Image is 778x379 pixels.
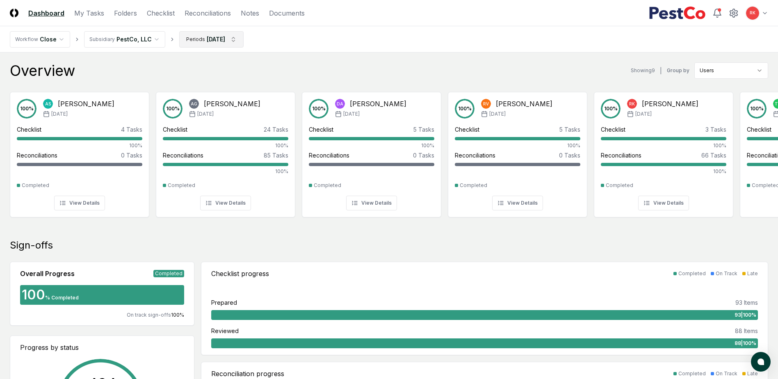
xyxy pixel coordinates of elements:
[750,10,755,16] span: RK
[15,36,38,43] div: Workflow
[28,8,64,18] a: Dashboard
[186,36,205,43] div: Periods
[10,31,244,48] nav: breadcrumb
[601,151,641,160] div: Reconciliations
[455,151,495,160] div: Reconciliations
[179,31,244,48] button: Periods[DATE]
[337,101,343,107] span: DA
[606,182,633,189] div: Completed
[204,99,260,109] div: [PERSON_NAME]
[735,340,756,347] span: 88 | 100 %
[114,8,137,18] a: Folders
[89,36,115,43] div: Subsidiary
[207,35,225,43] div: [DATE]
[559,151,580,160] div: 0 Tasks
[163,168,288,175] div: 100%
[211,326,239,335] div: Reviewed
[22,182,49,189] div: Completed
[168,182,195,189] div: Completed
[705,125,726,134] div: 3 Tasks
[735,326,758,335] div: 88 Items
[492,196,543,210] button: View Details
[667,68,689,73] label: Group by
[638,196,689,210] button: View Details
[200,196,251,210] button: View Details
[635,110,652,118] span: [DATE]
[10,9,18,17] img: Logo
[678,370,706,377] div: Completed
[448,85,587,217] a: 100%RV[PERSON_NAME][DATE]Checklist5 Tasks100%Reconciliations0 TasksCompletedView Details
[156,85,295,217] a: 100%AG[PERSON_NAME][DATE]Checklist24 Tasks100%Reconciliations85 Tasks100%CompletedView Details
[269,8,305,18] a: Documents
[58,99,114,109] div: [PERSON_NAME]
[17,142,142,149] div: 100%
[314,182,341,189] div: Completed
[211,298,237,307] div: Prepared
[211,369,284,379] div: Reconciliation progress
[413,125,434,134] div: 5 Tasks
[747,125,771,134] div: Checklist
[147,8,175,18] a: Checklist
[54,196,105,210] button: View Details
[10,239,768,252] div: Sign-offs
[309,151,349,160] div: Reconciliations
[153,270,184,277] div: Completed
[629,101,635,107] span: RK
[649,7,706,20] img: PestCo logo
[197,110,214,118] span: [DATE]
[20,269,75,279] div: Overall Progress
[20,288,45,301] div: 100
[660,66,662,75] div: |
[201,262,768,355] a: Checklist progressCompletedOn TrackLatePrepared93 Items93|100%Reviewed88 Items88|100%
[17,151,57,160] div: Reconciliations
[17,125,41,134] div: Checklist
[483,101,489,107] span: RV
[745,6,760,21] button: RK
[45,101,51,107] span: AS
[51,110,68,118] span: [DATE]
[496,99,552,109] div: [PERSON_NAME]
[185,8,231,18] a: Reconciliations
[716,370,737,377] div: On Track
[20,342,184,352] div: Progress by status
[678,270,706,277] div: Completed
[10,62,75,79] div: Overview
[350,99,406,109] div: [PERSON_NAME]
[74,8,104,18] a: My Tasks
[241,8,259,18] a: Notes
[171,312,184,318] span: 100 %
[413,151,434,160] div: 0 Tasks
[631,67,655,74] div: Showing 9
[191,101,197,107] span: AG
[309,125,333,134] div: Checklist
[735,311,756,319] span: 93 | 100 %
[346,196,397,210] button: View Details
[460,182,487,189] div: Completed
[747,370,758,377] div: Late
[601,168,726,175] div: 100%
[455,142,580,149] div: 100%
[163,125,187,134] div: Checklist
[343,110,360,118] span: [DATE]
[751,352,771,372] button: atlas-launcher
[642,99,698,109] div: [PERSON_NAME]
[211,269,269,279] div: Checklist progress
[559,125,580,134] div: 5 Tasks
[594,85,733,217] a: 100%RK[PERSON_NAME][DATE]Checklist3 Tasks100%Reconciliations66 Tasks100%CompletedView Details
[309,142,434,149] div: 100%
[489,110,506,118] span: [DATE]
[121,151,142,160] div: 0 Tasks
[264,125,288,134] div: 24 Tasks
[45,294,79,301] div: % Completed
[121,125,142,134] div: 4 Tasks
[302,85,441,217] a: 100%DA[PERSON_NAME][DATE]Checklist5 Tasks100%Reconciliations0 TasksCompletedView Details
[163,151,203,160] div: Reconciliations
[716,270,737,277] div: On Track
[163,142,288,149] div: 100%
[455,125,479,134] div: Checklist
[264,151,288,160] div: 85 Tasks
[747,270,758,277] div: Late
[735,298,758,307] div: 93 Items
[10,85,149,217] a: 100%AS[PERSON_NAME][DATE]Checklist4 Tasks100%Reconciliations0 TasksCompletedView Details
[701,151,726,160] div: 66 Tasks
